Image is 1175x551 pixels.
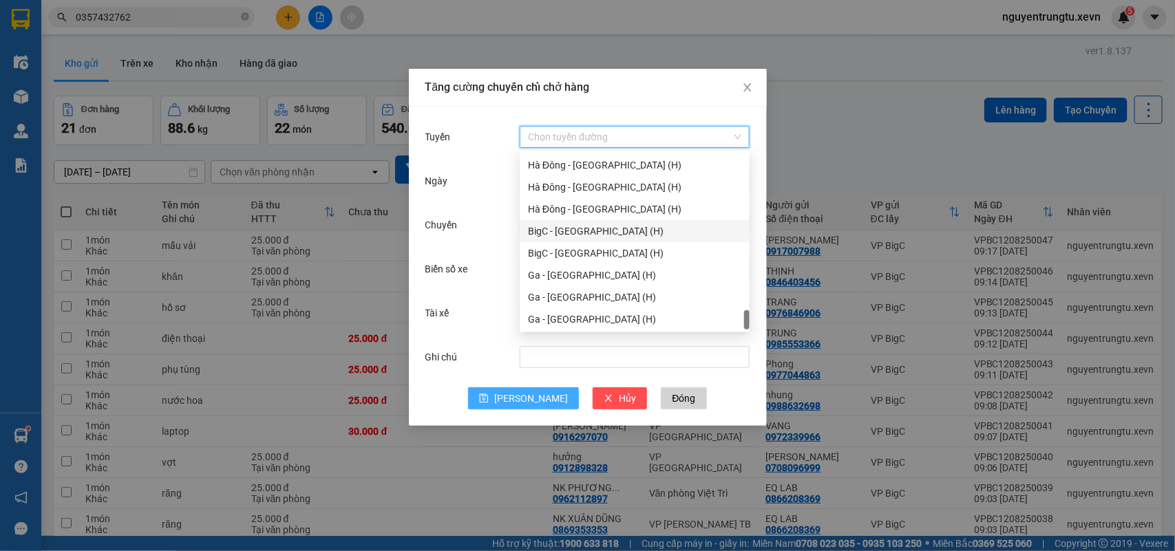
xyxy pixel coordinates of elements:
[528,158,741,173] div: Hà Đông - [GEOGRAPHIC_DATA] (H)
[528,268,741,283] div: Ga - [GEOGRAPHIC_DATA] (H)
[528,180,741,195] div: Hà Đông - [GEOGRAPHIC_DATA] (H)
[520,346,750,368] input: Ghi chú
[129,51,575,68] li: Hotline: 19001155
[520,176,750,198] div: Hà Đông - Nam Định (H)
[425,307,456,318] label: Tài xế
[520,220,750,242] div: BigC - Nam Định (H)
[528,202,741,217] div: Hà Đông - [GEOGRAPHIC_DATA] (H)
[17,17,86,86] img: logo.jpg
[604,393,613,404] span: close
[619,391,636,406] span: Hủy
[520,264,750,286] div: Ga - Thái Bình (H)
[661,387,706,409] button: Đóng
[425,219,465,230] label: Chuyến
[520,198,750,220] div: Hà Đông - Ninh Bình (H)
[672,391,695,406] span: Đóng
[468,387,579,409] button: save[PERSON_NAME]
[17,100,132,122] b: GỬI : VP BigC
[520,286,750,308] div: Ga - Nam Định (H)
[425,263,475,274] label: Biển số xe
[129,34,575,51] li: Số 10 ngõ 15 Ngọc Hồi, Q.[PERSON_NAME], [GEOGRAPHIC_DATA]
[425,175,455,186] label: Ngày
[528,246,741,261] div: BigC - [GEOGRAPHIC_DATA] (H)
[520,308,750,330] div: Ga - Ninh Bình (H)
[520,242,750,264] div: BigC - Ninh Bình (H)
[425,131,458,142] label: Tuyến
[479,393,489,404] span: save
[528,224,741,239] div: BigC - [GEOGRAPHIC_DATA] (H)
[425,352,465,363] label: Ghi chú
[528,312,741,327] div: Ga - [GEOGRAPHIC_DATA] (H)
[425,80,750,95] div: Tăng cường chuyến chỉ chở hàng
[742,82,753,93] span: close
[494,391,568,406] span: [PERSON_NAME]
[520,154,750,176] div: Hà Đông - Thái Bình (H)
[528,290,741,305] div: Ga - [GEOGRAPHIC_DATA] (H)
[728,69,767,107] button: Close
[593,387,647,409] button: closeHủy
